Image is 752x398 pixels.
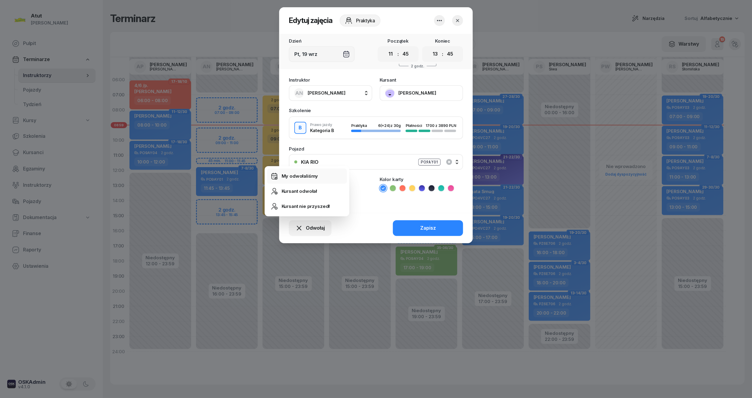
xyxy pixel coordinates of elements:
[306,224,325,232] span: Odwołaj
[289,154,463,170] button: KIA RIOPO9AY01
[308,90,345,96] span: [PERSON_NAME]
[282,172,318,180] div: My odwołaliśmy
[289,85,372,101] button: AN[PERSON_NAME]
[380,85,463,101] button: [PERSON_NAME]
[398,50,399,58] div: :
[418,159,441,166] div: PO9AY01
[393,220,463,236] button: Zapisz
[420,224,436,232] div: Zapisz
[289,220,332,236] button: Odwołaj
[282,187,317,195] div: Kursant odwołał
[289,16,332,25] h2: Edytuj zajęcia
[282,202,330,210] div: Kursant nie przyszedł
[301,160,319,164] div: KIA RIO
[295,91,303,96] span: AN
[442,50,443,58] div: :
